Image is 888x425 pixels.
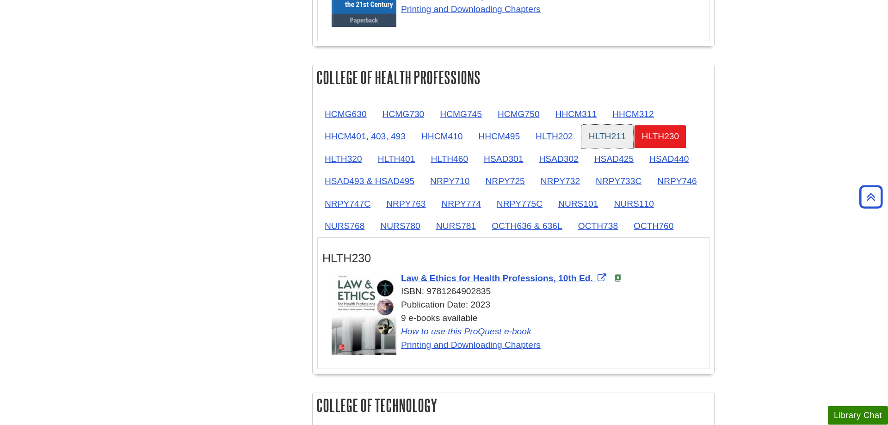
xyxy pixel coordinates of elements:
[317,148,370,170] a: HLTH320
[429,215,483,237] a: NURS781
[642,148,696,170] a: HSAD440
[322,252,704,265] h3: HLTH230
[313,393,714,418] h2: College of Technology
[490,103,547,125] a: HCMG750
[434,192,488,215] a: NRPY774
[370,148,423,170] a: HLTH401
[606,192,661,215] a: NURS110
[317,192,378,215] a: NRPY747C
[634,125,686,148] a: HLTH230
[401,326,531,336] a: How to use this ProQuest e-book
[478,170,532,192] a: NRPY725
[401,273,593,283] span: Law & Ethics for Health Professions, 10th Ed.
[551,192,605,215] a: NURS101
[332,272,396,355] img: Cover Art
[317,103,374,125] a: HCMG630
[332,312,704,351] div: 9 e-books available
[828,406,888,425] button: Library Chat
[423,170,477,192] a: NRPY710
[313,65,714,90] h2: College of Health Professions
[489,192,550,215] a: NRPY775C
[571,215,625,237] a: OCTH738
[401,340,541,350] a: Printing and Downloading Chapters
[401,4,541,14] a: Printing and Downloading Chapters
[332,298,704,312] div: Publication Date: 2023
[588,170,649,192] a: NRPY733C
[581,125,634,148] a: HLTH211
[401,273,609,283] a: Link opens in new window
[587,148,641,170] a: HSAD425
[614,274,622,282] img: e-Book
[317,170,422,192] a: HSAD493 & HSAD495
[533,170,587,192] a: NRPY732
[605,103,661,125] a: HHCM312
[476,148,530,170] a: HSAD301
[332,285,704,298] div: ISBN: 9781264902835
[471,125,528,148] a: HHCM495
[423,148,475,170] a: HLTH460
[379,192,433,215] a: NRPY763
[856,191,886,203] a: Back to Top
[317,125,413,148] a: HHCM401, 403, 493
[528,125,580,148] a: HLTH202
[414,125,470,148] a: HHCM410
[650,170,704,192] a: NRPY746
[484,215,570,237] a: OCTH636 & 636L
[531,148,586,170] a: HSAD302
[432,103,489,125] a: HCMG745
[375,103,432,125] a: HCMG730
[548,103,604,125] a: HHCM311
[373,215,427,237] a: NURS780
[317,215,372,237] a: NURS768
[626,215,681,237] a: OCTH760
